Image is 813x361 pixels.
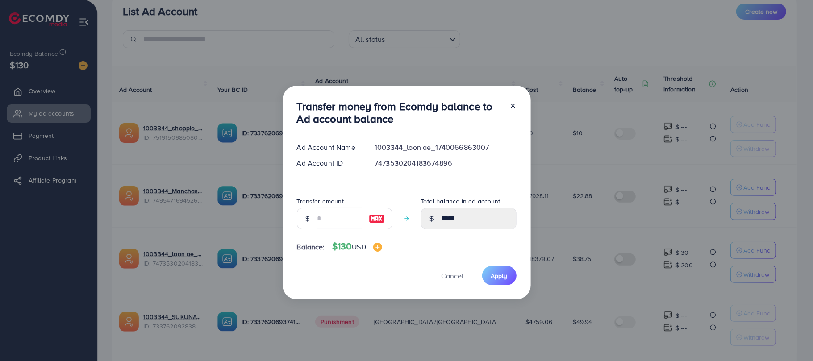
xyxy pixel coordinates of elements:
[369,213,385,224] img: image
[297,100,502,126] h3: Transfer money from Ecomdy balance to Ad account balance
[332,241,382,252] h4: $130
[367,158,523,168] div: 7473530204183674896
[373,243,382,252] img: image
[352,242,366,252] span: USD
[297,197,344,206] label: Transfer amount
[442,271,464,281] span: Cancel
[482,266,517,285] button: Apply
[430,266,475,285] button: Cancel
[297,242,325,252] span: Balance:
[421,197,500,206] label: Total balance in ad account
[290,158,368,168] div: Ad Account ID
[290,142,368,153] div: Ad Account Name
[775,321,806,354] iframe: Chat
[367,142,523,153] div: 1003344_loon ae_1740066863007
[491,271,508,280] span: Apply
